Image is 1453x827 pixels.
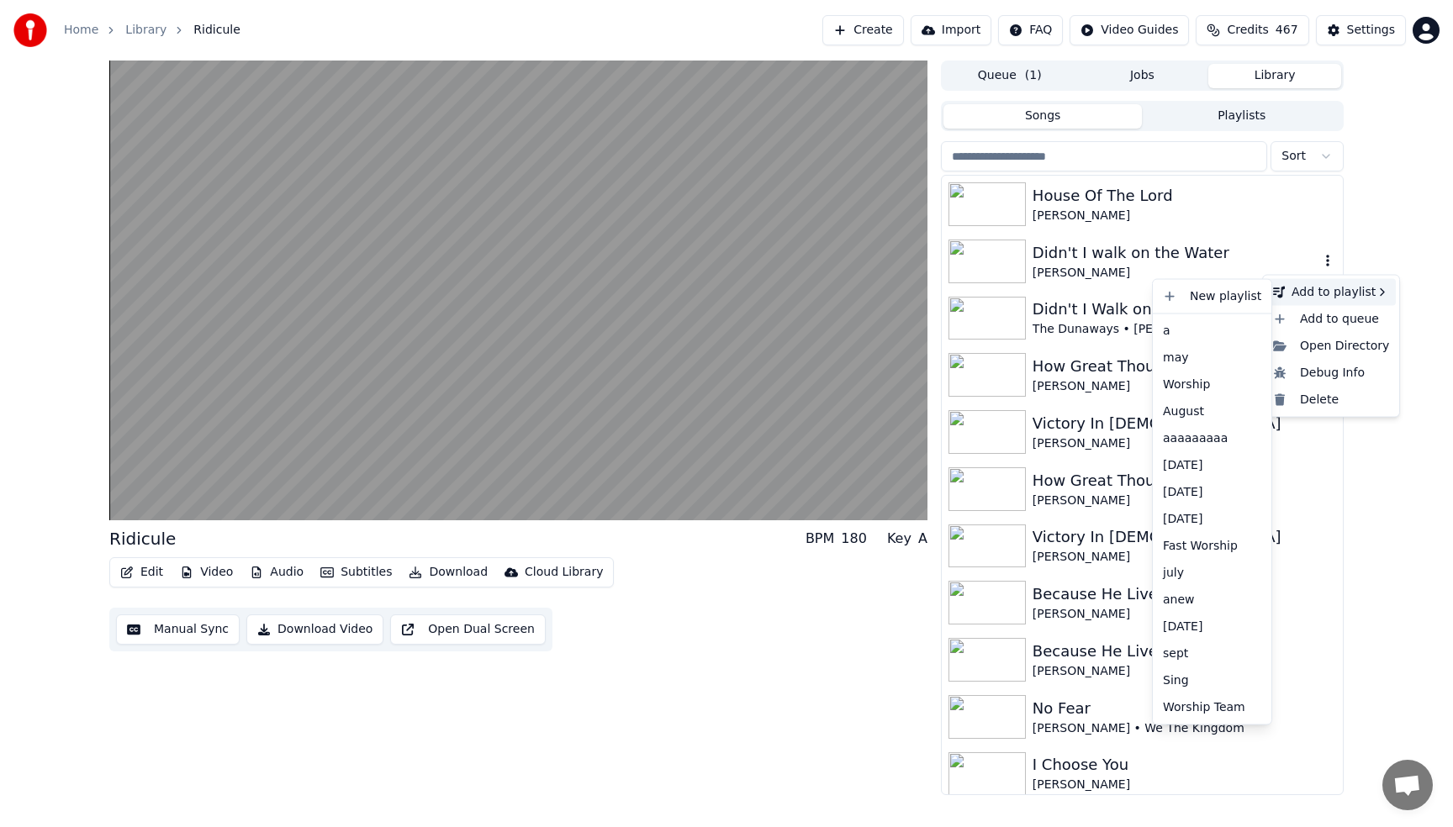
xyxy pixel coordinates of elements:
[1033,469,1336,493] div: How Great Thou Art
[1156,451,1268,478] div: [DATE]
[1033,525,1336,549] div: Victory In [DEMOGRAPHIC_DATA]
[1227,22,1268,39] span: Credits
[1033,355,1336,378] div: How Great Thou Art
[1076,64,1209,88] button: Jobs
[1276,22,1298,39] span: 467
[1266,305,1396,332] div: Add to queue
[173,561,240,584] button: Video
[1266,386,1396,413] div: Delete
[525,564,603,581] div: Cloud Library
[1033,640,1336,663] div: Because He Lives
[1033,378,1336,395] div: [PERSON_NAME]
[1033,697,1336,720] div: No Fear
[1266,332,1396,359] div: Open Directory
[1156,505,1268,532] div: [DATE]
[402,561,494,584] button: Download
[1033,208,1336,224] div: [PERSON_NAME]
[193,22,240,39] span: Ridicule
[918,529,927,549] div: A
[1156,613,1268,640] div: [DATE]
[1033,265,1319,282] div: [PERSON_NAME]
[1156,398,1268,424] div: August
[887,529,911,549] div: Key
[64,22,98,39] a: Home
[1033,298,1336,321] div: Didn't I Walk on Waters
[116,614,240,645] button: Manual Sync
[1208,64,1341,88] button: Library
[314,561,399,584] button: Subtitles
[1382,760,1433,810] div: Open chat
[1156,371,1268,398] div: Worship
[1033,412,1336,435] div: Victory In [DEMOGRAPHIC_DATA]
[1033,720,1336,737] div: [PERSON_NAME] • We The Kingdom
[911,15,991,45] button: Import
[1033,582,1336,606] div: Because He Lives
[1156,693,1268,720] div: Worship Team
[1347,22,1395,39] div: Settings
[822,15,904,45] button: Create
[1033,435,1336,452] div: [PERSON_NAME]
[109,527,176,550] div: Ridicule
[841,529,867,549] div: 180
[1033,493,1336,509] div: [PERSON_NAME]
[1033,241,1319,265] div: Didn't I walk on the Water
[1033,321,1336,338] div: The Dunaways • [PERSON_NAME]
[1266,279,1396,306] div: Add to playlist
[1156,317,1268,344] div: a
[1070,15,1189,45] button: Video Guides
[13,13,47,47] img: youka
[1033,184,1336,208] div: House Of The Lord
[1156,283,1268,310] div: New playlist
[1025,67,1042,84] span: ( 1 )
[1156,586,1268,613] div: anew
[1033,777,1336,793] div: [PERSON_NAME]
[114,561,170,584] button: Edit
[1156,478,1268,505] div: [DATE]
[390,614,546,645] button: Open Dual Screen
[1033,606,1336,623] div: [PERSON_NAME]
[1156,666,1268,693] div: Sing
[1281,148,1306,165] span: Sort
[943,64,1076,88] button: Queue
[246,614,383,645] button: Download Video
[1033,663,1336,680] div: [PERSON_NAME]
[1033,549,1336,566] div: [PERSON_NAME]
[1033,753,1336,777] div: I Choose You
[1156,559,1268,586] div: july
[1266,359,1396,386] div: Debug Info
[1156,532,1268,559] div: Fast Worship
[806,529,834,549] div: BPM
[125,22,166,39] a: Library
[1156,640,1268,666] div: sept
[1196,15,1308,45] button: Credits467
[1156,424,1268,451] div: aaaaaaaaa
[1142,104,1341,129] button: Playlists
[64,22,240,39] nav: breadcrumb
[243,561,310,584] button: Audio
[1156,344,1268,371] div: may
[943,104,1143,129] button: Songs
[998,15,1063,45] button: FAQ
[1316,15,1406,45] button: Settings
